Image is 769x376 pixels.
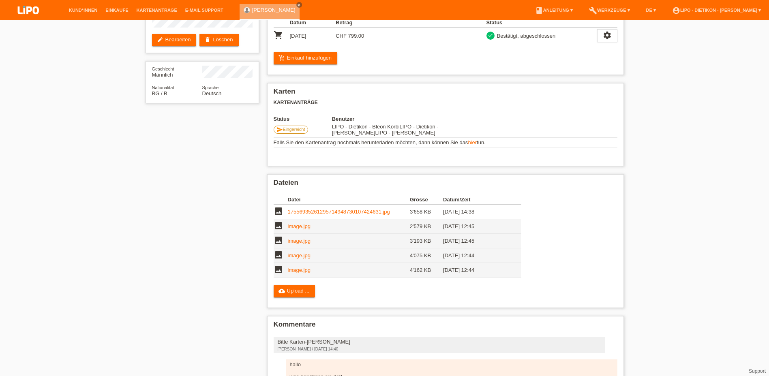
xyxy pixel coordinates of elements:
[288,223,311,229] a: image.jpg
[65,8,101,13] a: Kund*innen
[603,31,612,40] i: settings
[288,238,311,244] a: image.jpg
[488,32,493,38] i: check
[297,3,301,7] i: close
[375,130,435,136] span: 30.08.2025
[443,234,510,248] td: [DATE] 12:45
[274,52,338,64] a: add_shopping_cartEinkauf hinzufügen
[486,18,597,28] th: Status
[278,347,601,351] div: [PERSON_NAME] / [DATE] 14:40
[152,66,174,71] span: Geschlecht
[202,85,219,90] span: Sprache
[278,339,601,345] div: Bitte Karten-[PERSON_NAME]
[443,195,510,205] th: Datum/Zeit
[152,85,174,90] span: Nationalität
[336,18,382,28] th: Betrag
[336,28,382,44] td: CHF 799.00
[288,195,410,205] th: Datei
[274,235,283,245] i: image
[274,206,283,216] i: image
[276,126,283,133] i: send
[531,8,577,13] a: bookAnleitung ▾
[589,6,597,15] i: build
[290,18,336,28] th: Datum
[283,127,305,132] span: Eingereicht
[296,2,302,8] a: close
[157,36,163,43] i: edit
[252,7,296,13] a: [PERSON_NAME]
[288,209,390,215] a: 17556935261295714948730107424631.jpg
[443,263,510,278] td: [DATE] 12:44
[274,138,617,147] td: Falls Sie den Kartenantrag nochmals herunterladen möchten, dann können Sie das tun.
[199,34,238,46] a: deleteLöschen
[749,368,766,374] a: Support
[204,36,211,43] i: delete
[101,8,132,13] a: Einkäufe
[278,55,285,61] i: add_shopping_cart
[133,8,181,13] a: Kartenanträge
[274,88,617,100] h2: Karten
[288,252,311,258] a: image.jpg
[668,8,765,13] a: account_circleLIPO - Dietikon - [PERSON_NAME] ▾
[443,205,510,219] td: [DATE] 14:38
[585,8,634,13] a: buildWerkzeuge ▾
[410,205,443,219] td: 3'658 KB
[332,124,400,130] span: 15.08.2025
[181,8,227,13] a: E-Mail Support
[274,116,332,122] th: Status
[274,221,283,231] i: image
[443,248,510,263] td: [DATE] 12:44
[288,267,311,273] a: image.jpg
[274,30,283,40] i: POSP00026168
[443,219,510,234] td: [DATE] 12:45
[410,234,443,248] td: 3'193 KB
[410,219,443,234] td: 2'579 KB
[274,320,617,333] h2: Kommentare
[332,124,439,136] span: 19.08.2025
[290,28,336,44] td: [DATE]
[495,32,556,40] div: Bestätigt, abgeschlossen
[152,90,167,96] span: Bulgarien / B / 27.04.2018
[274,100,617,106] h3: Kartenanträge
[278,288,285,294] i: cloud_upload
[642,8,660,13] a: DE ▾
[152,66,202,78] div: Männlich
[274,265,283,274] i: image
[274,250,283,260] i: image
[274,285,315,297] a: cloud_uploadUpload ...
[410,248,443,263] td: 4'075 KB
[410,195,443,205] th: Grösse
[152,34,197,46] a: editBearbeiten
[468,139,477,145] a: hier
[672,6,680,15] i: account_circle
[535,6,543,15] i: book
[202,90,222,96] span: Deutsch
[410,263,443,278] td: 4'162 KB
[332,116,469,122] th: Benutzer
[274,179,617,191] h2: Dateien
[8,17,49,23] a: LIPO pay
